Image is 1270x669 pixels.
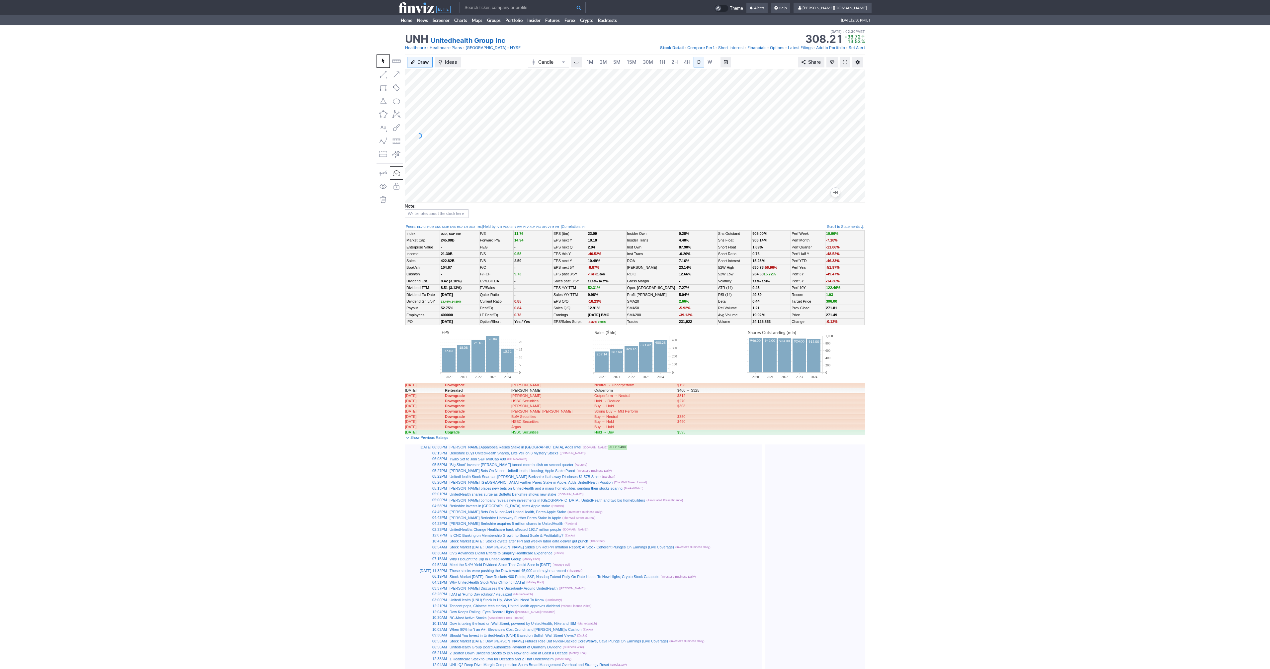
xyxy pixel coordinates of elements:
td: EPS (ttm) [553,231,587,237]
a: [DATE] 'Hump Day rotation,' visualized [450,592,512,596]
button: Rotated rectangle [390,81,403,94]
div: : [406,224,482,230]
a: 0.76 [752,252,759,256]
a: LH [464,225,468,229]
td: Inst Own [626,244,678,250]
span: M [719,59,723,65]
b: 15.23M [752,259,765,263]
a: Stock Market [DATE]: Dow [PERSON_NAME] Futures Rise But Nvidia-Backed CoreWeave, Cava Plunge On E... [450,639,668,643]
span: 2H [671,59,678,65]
td: EPS next Y [553,257,587,264]
td: Perf Week [791,231,825,237]
span: 15M [627,59,636,65]
a: -8.32% 0.08% [588,320,606,324]
b: 422.82B [441,259,455,263]
td: 52W Low [717,271,751,278]
span: 10.96% [826,232,838,236]
button: Brush [390,121,403,134]
a: THC [476,225,482,229]
span: • [846,45,848,51]
b: 903.14M [752,238,767,242]
a: [PERSON_NAME] Bets On Nucor, UnitedHealth, Housing; Apple Stake Pared [450,469,575,473]
a: Berkshire Buys UnitedHealth Shares, Lifts Veil on 3 Mystery Stocks [450,451,558,455]
a: [DATE] BMO [588,313,609,317]
a: BC-Most Active Stocks [450,616,486,620]
td: Cash/sh [406,271,440,278]
td: EPS next 5Y [553,264,587,271]
td: PEG [479,244,513,250]
a: Dividend TTM [406,286,429,290]
span: -7.18% [826,238,838,242]
td: P/B [479,257,513,264]
a: Peers [406,225,415,229]
a: Why UnitedHealth Stock Was Climbing [DATE] [450,580,525,584]
a: 306.00 [826,299,837,303]
a: [DATE] [441,293,453,297]
a: Dividend Gr. 3/5Y [406,299,435,303]
div: | : [482,224,561,230]
button: Drawing mode: Single [377,166,390,180]
span: -48.52% [826,252,840,256]
button: Chart Type [528,57,569,67]
span: +36.72 [844,34,861,40]
a: Meet the 3.4% Yield Dividend Stock That Could Soar in [DATE] [450,563,551,567]
a: CNC [435,225,442,229]
span: -8.32% [588,320,597,324]
a: 2 Beaten Down Dividend Stocks to Buy Now and Hold at Least a Decade [450,651,568,655]
td: Perf Quarter [791,244,825,250]
div: | : [561,224,586,230]
td: ROA [626,257,678,264]
td: P/FCF [479,271,513,278]
button: Lock drawings [390,180,403,193]
a: VHT [555,225,561,229]
span: % [861,39,865,44]
a: 13.46% 14.59% [441,299,461,303]
td: 52W High [717,264,751,271]
a: Stock Detail [660,45,684,51]
span: • [684,45,687,51]
small: DJIA, S&P 500 [441,232,461,236]
a: HCA [457,225,463,229]
b: 21.30B [441,252,452,256]
span: 5M [613,59,621,65]
td: Perf 3Y [791,271,825,278]
a: Home [398,15,415,25]
td: Perf YTD [791,257,825,264]
b: 1.69% [752,245,763,249]
b: - [441,272,442,276]
a: Stock Market [DATE]: Stocks gyrate after PPI and weekly labor data deliver gut punch [450,539,588,543]
span: -51.97% [826,265,840,269]
a: [PERSON_NAME] places new bets on UnitedHealth and a major homebuilder, sending their stocks soaring [450,486,623,490]
a: Short Interest [718,45,744,51]
td: Shs Outstand [717,231,751,237]
b: - [441,245,442,249]
a: Help [771,3,790,13]
span: -11.86% [826,245,840,249]
a: VOO [503,225,510,229]
a: Healthcare Plans [430,45,462,51]
a: IHF [581,225,586,229]
a: Short Float [718,245,736,249]
td: Book/sh [406,264,440,271]
td: Enterprise Value [406,244,440,250]
a: Recom [792,293,803,297]
span: Candle [538,59,559,65]
span: -56.96% [764,265,777,269]
a: W [705,57,715,67]
span: • [767,45,769,51]
a: 30M [640,57,656,67]
span: 14.59% [452,300,462,303]
button: Anchored VWAP [390,147,403,161]
span: Draw [417,59,429,65]
span: -40.52% [588,252,601,256]
input: Search ticker, company or profile [460,2,586,13]
button: Range [720,57,731,67]
td: P/S [479,251,513,257]
b: 23.14% [679,265,691,269]
span: 15.72% [764,272,776,276]
span: • [813,45,815,51]
button: Jump to the most recent bar [831,188,840,197]
a: UnitedHealth (UNH) Stock Is Up, What You Need To Know [450,598,544,602]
